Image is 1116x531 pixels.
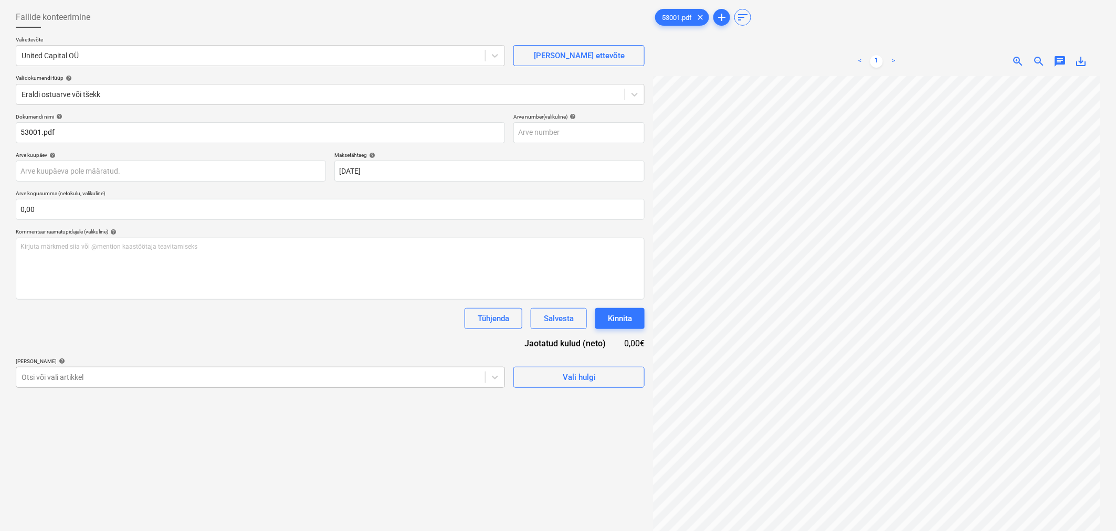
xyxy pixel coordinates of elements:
div: Arve kuupäev [16,152,326,158]
span: help [108,229,117,235]
div: Vali dokumendi tüüp [16,75,645,81]
input: Dokumendi nimi [16,122,505,143]
input: Arve kuupäeva pole määratud. [16,161,326,182]
span: chat [1054,55,1067,68]
a: Page 1 is your current page [870,55,883,68]
div: Salvesta [544,312,574,325]
div: Arve number (valikuline) [513,113,645,120]
span: help [54,113,62,120]
span: help [47,152,56,158]
iframe: Chat Widget [1064,481,1116,531]
span: help [57,358,65,364]
div: Tühjenda [478,312,509,325]
div: [PERSON_NAME] ettevõte [534,49,625,62]
button: Salvesta [531,308,587,329]
a: Previous page [854,55,866,68]
a: Next page [887,55,900,68]
span: sort [736,11,749,24]
button: Tühjenda [465,308,522,329]
span: help [64,75,72,81]
div: 53001.pdf [655,9,709,26]
span: help [367,152,375,158]
span: zoom_in [1012,55,1025,68]
div: Maksetähtaeg [334,152,645,158]
div: Kinnita [608,312,632,325]
span: clear [694,11,707,24]
span: add [715,11,728,24]
span: 53001.pdf [656,14,698,22]
button: Kinnita [595,308,645,329]
p: Arve kogusumma (netokulu, valikuline) [16,190,645,199]
div: Dokumendi nimi [16,113,505,120]
div: [PERSON_NAME] [16,358,505,365]
div: 0,00€ [623,337,645,349]
div: Kommentaar raamatupidajale (valikuline) [16,228,645,235]
div: Vali hulgi [563,370,596,384]
input: Tähtaega pole määratud [334,161,645,182]
span: zoom_out [1033,55,1046,68]
span: help [567,113,576,120]
span: save_alt [1075,55,1088,68]
button: Vali hulgi [513,367,645,388]
button: [PERSON_NAME] ettevõte [513,45,645,66]
input: Arve kogusumma (netokulu, valikuline) [16,199,645,220]
input: Arve number [513,122,645,143]
div: Jaotatud kulud (neto) [508,337,623,349]
p: Vali ettevõte [16,36,505,45]
span: Failide konteerimine [16,11,90,24]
